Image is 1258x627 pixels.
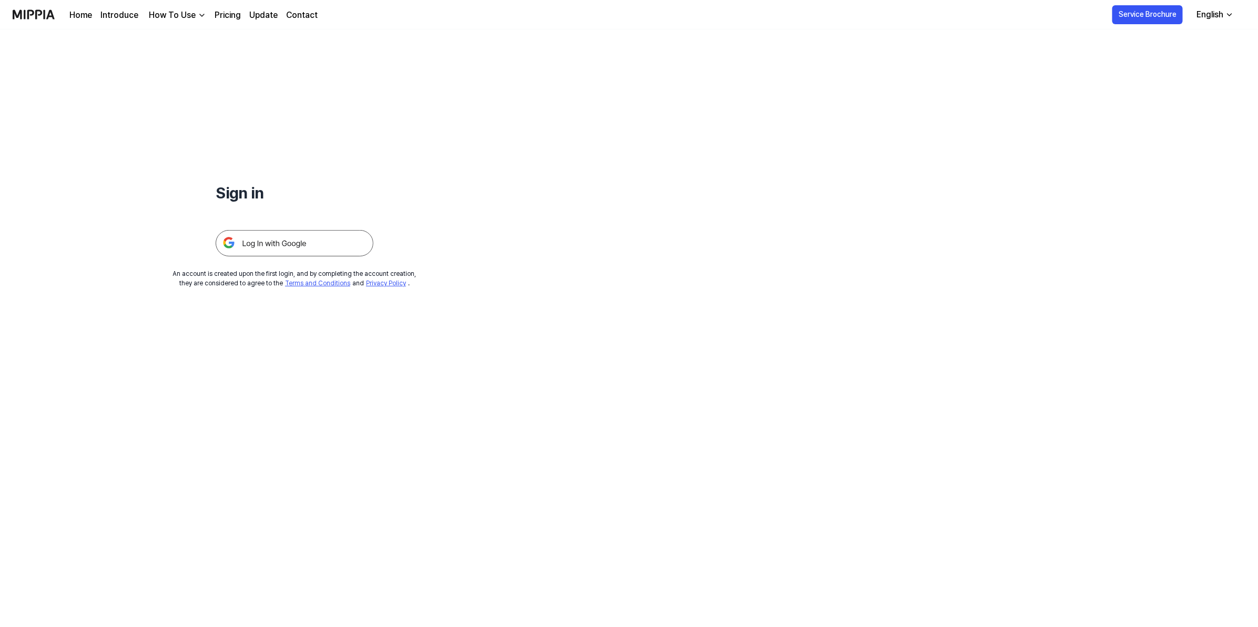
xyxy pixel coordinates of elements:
a: Update [249,9,278,22]
button: English [1188,4,1240,25]
div: An account is created upon the first login, and by completing the account creation, they are cons... [173,269,417,288]
a: Introduce [100,9,138,22]
img: 구글 로그인 버튼 [216,230,373,256]
a: Terms and Conditions [285,280,350,287]
img: down [198,11,206,19]
button: How To Use [147,9,206,22]
a: Home [69,9,92,22]
h1: Sign in [216,181,373,205]
div: How To Use [147,9,198,22]
a: Contact [286,9,318,22]
a: Pricing [215,9,241,22]
a: Privacy Policy [366,280,406,287]
button: Service Brochure [1112,5,1183,24]
div: English [1194,8,1225,21]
